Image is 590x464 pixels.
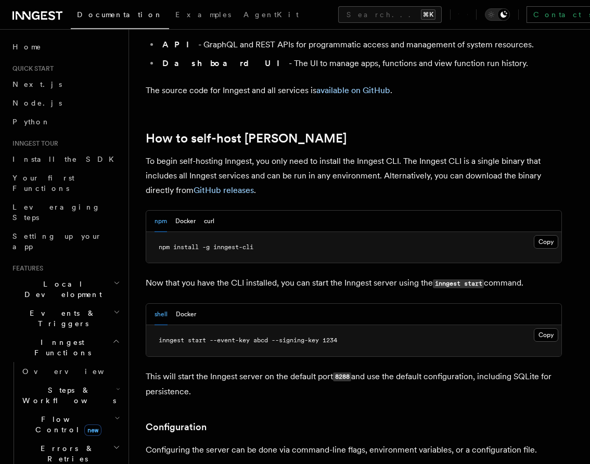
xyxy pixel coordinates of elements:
span: Your first Functions [12,174,74,192]
span: Install the SDK [12,155,120,163]
span: Features [8,264,43,273]
button: Events & Triggers [8,304,122,333]
span: Documentation [77,10,163,19]
a: Install the SDK [8,150,122,169]
span: Leveraging Steps [12,203,100,222]
button: Copy [534,235,558,249]
button: npm [155,211,167,232]
a: Setting up your app [8,227,122,256]
strong: API [162,40,198,49]
span: Home [12,42,42,52]
code: 8288 [333,372,351,381]
li: - The UI to manage apps, functions and view function run history. [159,56,562,71]
a: AgentKit [237,3,305,28]
button: Search...⌘K [338,6,442,23]
code: inngest start [433,279,484,288]
a: available on GitHub [316,85,390,95]
span: Python [12,118,50,126]
a: Leveraging Steps [8,198,122,227]
span: Node.js [12,99,62,107]
span: Inngest Functions [8,337,112,358]
kbd: ⌘K [421,9,435,20]
a: Next.js [8,75,122,94]
span: new [84,424,101,436]
span: Local Development [8,279,113,300]
p: This will start the Inngest server on the default port and use the default configuration, includi... [146,369,562,399]
span: Events & Triggers [8,308,113,329]
a: Python [8,112,122,131]
span: npm install -g inngest-cli [159,243,253,251]
button: shell [155,304,168,325]
a: Home [8,37,122,56]
a: Node.js [8,94,122,112]
span: Overview [22,367,130,376]
span: Quick start [8,65,54,73]
p: To begin self-hosting Inngest, you only need to install the Inngest CLI. The Inngest CLI is a sin... [146,154,562,198]
button: Docker [175,211,196,232]
button: Docker [176,304,196,325]
a: GitHub releases [194,185,254,195]
button: Local Development [8,275,122,304]
span: Steps & Workflows [18,385,116,406]
button: Toggle dark mode [485,8,510,21]
p: Now that you have the CLI installed, you can start the Inngest server using the command. [146,276,562,291]
span: Examples [175,10,231,19]
button: Copy [534,328,558,342]
p: The source code for Inngest and all services is . [146,83,562,98]
a: Examples [169,3,237,28]
a: Configuration [146,420,207,434]
span: inngest start --event-key abcd --signing-key 1234 [159,337,337,344]
button: Flow Controlnew [18,410,122,439]
button: curl [204,211,214,232]
p: Configuring the server can be done via command-line flags, environment variables, or a configurat... [146,443,562,457]
button: Steps & Workflows [18,381,122,410]
span: Setting up your app [12,232,102,251]
a: Overview [18,362,122,381]
button: Inngest Functions [8,333,122,362]
span: Errors & Retries [18,443,113,464]
a: Your first Functions [8,169,122,198]
a: How to self-host [PERSON_NAME] [146,131,347,146]
a: Documentation [71,3,169,29]
span: Flow Control [18,414,114,435]
span: Next.js [12,80,62,88]
li: - GraphQL and REST APIs for programmatic access and management of system resources. [159,37,562,52]
strong: Dashboard UI [162,58,289,68]
span: AgentKit [243,10,299,19]
span: Inngest tour [8,139,58,148]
